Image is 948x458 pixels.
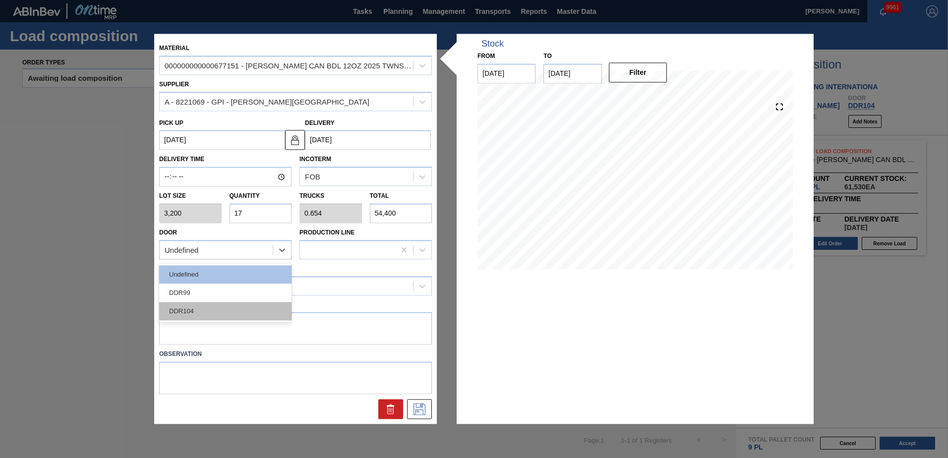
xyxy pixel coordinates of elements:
[165,61,414,70] div: 000000000000677151 - [PERSON_NAME] CAN BDL 12OZ 2025 TWNSTK 30/12 CAN
[305,119,335,126] label: Delivery
[481,39,504,49] div: Stock
[159,153,292,167] label: Delivery Time
[159,298,432,312] label: Comments
[230,193,260,200] label: Quantity
[609,62,667,82] button: Filter
[159,284,292,302] div: DDR99
[159,119,183,126] label: Pick up
[165,98,369,106] div: A - 8221069 - GPI - [PERSON_NAME][GEOGRAPHIC_DATA]
[299,193,324,200] label: Trucks
[285,130,305,150] button: locked
[159,130,285,150] input: mm/dd/yyyy
[370,193,389,200] label: Total
[159,347,432,362] label: Observation
[305,172,320,181] div: FOB
[477,53,495,59] label: From
[159,189,222,204] label: Lot size
[289,134,301,146] img: locked
[299,156,331,163] label: Incoterm
[378,400,403,419] div: Delete Suggestion
[165,246,198,254] div: Undefined
[477,63,535,83] input: mm/dd/yyyy
[543,63,601,83] input: mm/dd/yyyy
[159,265,292,284] div: Undefined
[159,229,177,236] label: Door
[159,302,292,320] div: DDR104
[159,45,189,52] label: Material
[407,400,432,419] div: Save Suggestion
[305,130,431,150] input: mm/dd/yyyy
[159,81,189,88] label: Supplier
[299,229,355,236] label: Production Line
[543,53,551,59] label: to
